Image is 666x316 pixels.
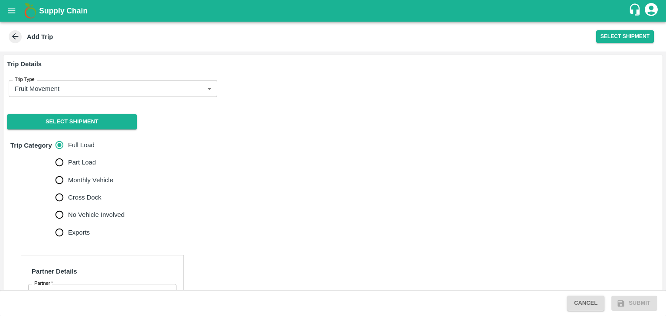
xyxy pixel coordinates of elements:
button: Select Shipment [7,114,137,129]
strong: Partner Details [32,268,77,275]
span: No Vehicle Involved [68,210,124,219]
a: Supply Chain [39,5,628,17]
strong: Trip Details [7,61,42,68]
label: Trip Type [15,76,35,83]
div: trip_category [55,136,132,241]
span: Full Load [68,140,95,150]
h6: Trip Category [7,136,55,241]
div: customer-support [628,3,643,19]
b: Add Trip [27,33,53,40]
span: Exports [68,228,90,237]
label: Partner [34,280,53,287]
span: Monthly Vehicle [68,175,113,185]
button: Open [162,287,173,298]
img: logo [22,2,39,19]
div: account of current user [643,2,659,20]
button: Select Shipment [596,30,654,43]
b: Supply Chain [39,6,88,15]
input: Select Partner [31,287,160,298]
span: Cross Dock [68,193,101,202]
button: Cancel [567,296,604,311]
p: Fruit Movement [15,84,59,94]
button: open drawer [2,1,22,21]
span: Part Load [68,158,96,167]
